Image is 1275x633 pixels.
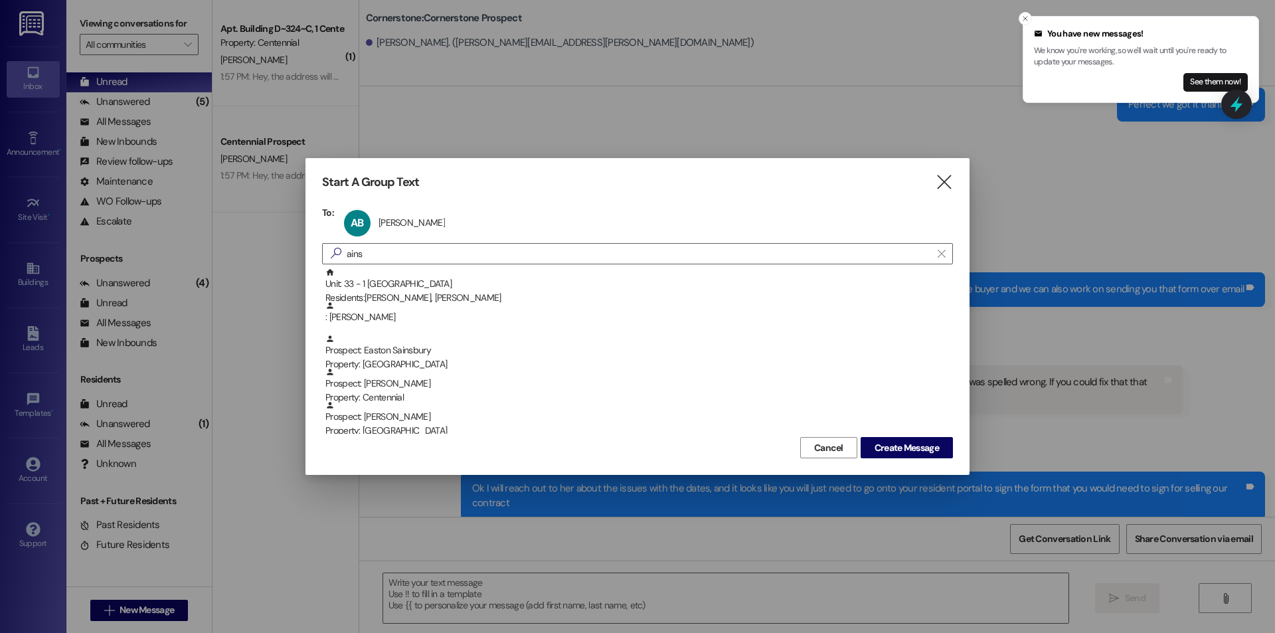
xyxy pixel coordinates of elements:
[1034,45,1248,68] p: We know you're working, so we'll wait until you're ready to update your messages.
[875,441,939,455] span: Create Message
[322,334,953,367] div: Prospect: Easton SainsburyProperty: [GEOGRAPHIC_DATA]
[938,248,945,259] i: 
[325,367,953,405] div: Prospect: [PERSON_NAME]
[814,441,843,455] span: Cancel
[325,291,953,305] div: Residents: [PERSON_NAME], [PERSON_NAME]
[325,391,953,405] div: Property: Centennial
[325,334,953,372] div: Prospect: Easton Sainsbury
[1183,73,1248,92] button: See them now!
[351,216,363,230] span: AB
[325,301,953,324] div: : [PERSON_NAME]
[379,217,445,228] div: [PERSON_NAME]
[322,175,419,190] h3: Start A Group Text
[325,246,347,260] i: 
[347,244,931,263] input: Search for any contact or apartment
[931,244,952,264] button: Clear text
[322,401,953,434] div: Prospect: [PERSON_NAME]Property: [GEOGRAPHIC_DATA]
[322,268,953,301] div: Unit: 33 - 1 [GEOGRAPHIC_DATA]Residents:[PERSON_NAME], [PERSON_NAME]
[1019,12,1032,25] button: Close toast
[322,367,953,401] div: Prospect: [PERSON_NAME]Property: Centennial
[800,437,857,458] button: Cancel
[325,268,953,306] div: Unit: 33 - 1 [GEOGRAPHIC_DATA]
[325,401,953,438] div: Prospect: [PERSON_NAME]
[325,357,953,371] div: Property: [GEOGRAPHIC_DATA]
[1034,27,1248,41] div: You have new messages!
[322,207,334,219] h3: To:
[861,437,953,458] button: Create Message
[325,424,953,438] div: Property: [GEOGRAPHIC_DATA]
[935,175,953,189] i: 
[322,301,953,334] div: : [PERSON_NAME]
